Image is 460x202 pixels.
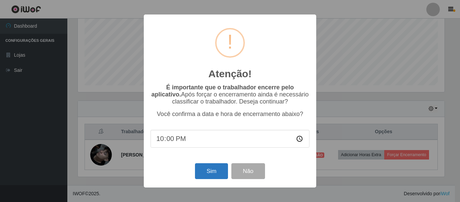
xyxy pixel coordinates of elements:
[151,111,309,118] p: Você confirma a data e hora de encerramento abaixo?
[151,84,294,98] b: É importante que o trabalhador encerre pelo aplicativo.
[231,163,265,179] button: Não
[151,84,309,105] p: Após forçar o encerramento ainda é necessário classificar o trabalhador. Deseja continuar?
[208,68,252,80] h2: Atenção!
[195,163,228,179] button: Sim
